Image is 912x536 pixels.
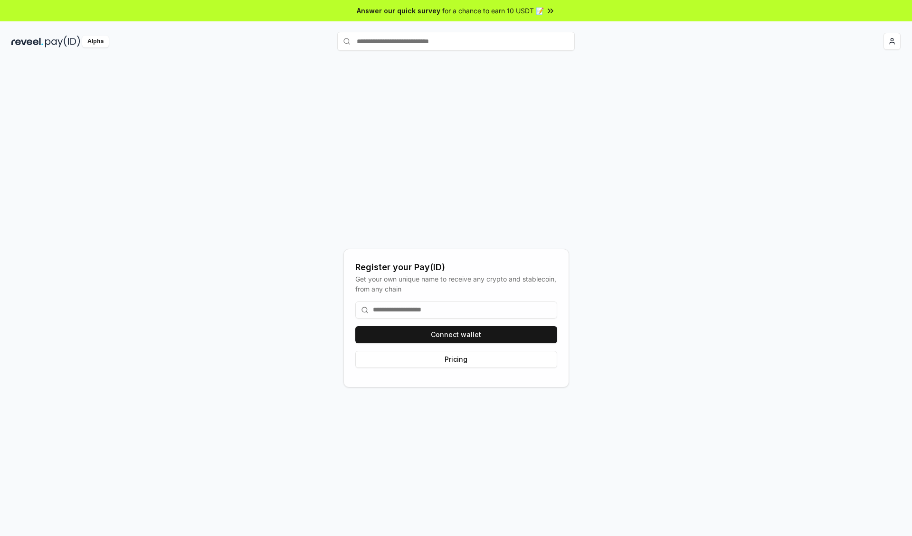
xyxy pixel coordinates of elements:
button: Pricing [355,351,557,368]
button: Connect wallet [355,326,557,343]
span: Answer our quick survey [357,6,440,16]
div: Get your own unique name to receive any crypto and stablecoin, from any chain [355,274,557,294]
img: reveel_dark [11,36,43,47]
span: for a chance to earn 10 USDT 📝 [442,6,544,16]
div: Register your Pay(ID) [355,261,557,274]
div: Alpha [82,36,109,47]
img: pay_id [45,36,80,47]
